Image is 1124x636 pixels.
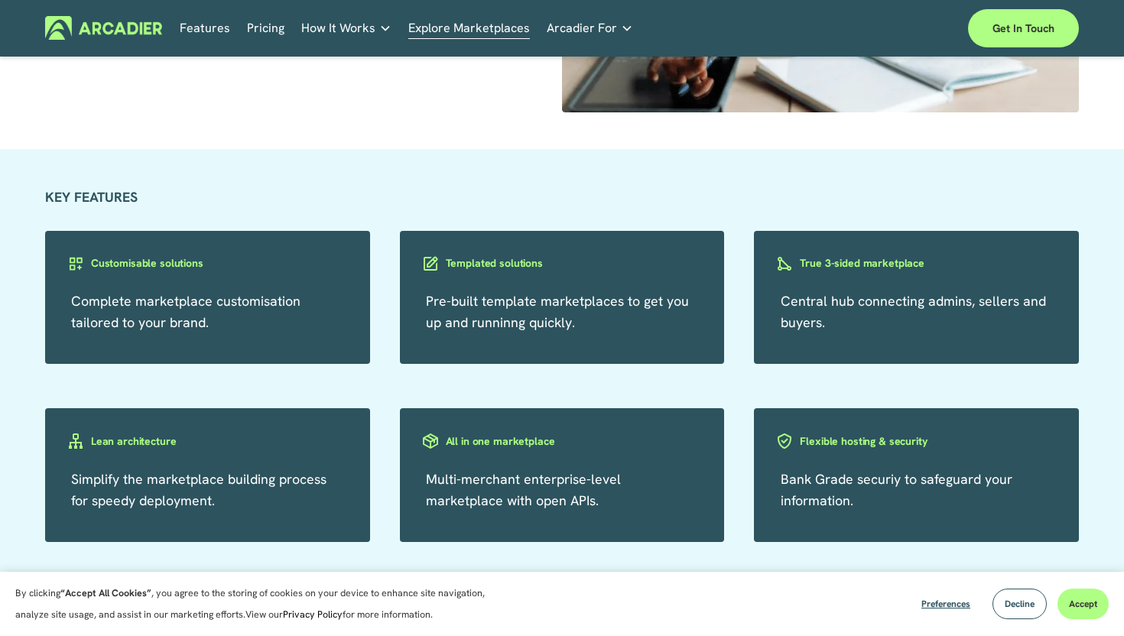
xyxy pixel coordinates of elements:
span: Decline [1005,598,1035,610]
strong: “Accept All Cookies” [60,587,151,599]
strong: KEY FEATURES [45,188,138,206]
a: Privacy Policy [283,608,343,621]
a: Get in touch [968,9,1079,47]
a: folder dropdown [301,16,391,40]
a: All in one marketplace [400,430,725,449]
span: Preferences [921,598,970,610]
a: Flexible hosting & security [754,430,1079,449]
a: Lean architecture [45,430,370,449]
a: Bank Grade securiy to safeguard your information. [781,470,1012,509]
img: Arcadier [45,16,162,40]
h3: Flexible hosting & security [800,434,927,449]
h3: Lean architecture [91,434,177,449]
a: Explore Marketplaces [408,16,530,40]
span: How It Works [301,18,375,39]
a: Features [180,16,230,40]
a: folder dropdown [547,16,633,40]
a: True 3-sided marketplace [754,253,1079,272]
a: Templated solutions [400,253,725,272]
h3: True 3-sided marketplace [800,256,924,271]
iframe: Chat Widget [1048,563,1124,636]
h3: Customisable solutions [91,256,203,271]
a: Simplify the marketplace building process for speedy deployment. [71,470,326,509]
h3: All in one marketplace [446,434,555,449]
h3: Templated solutions [446,256,543,271]
p: By clicking , you agree to the storing of cookies on your device to enhance site navigation, anal... [15,582,512,625]
button: Preferences [910,589,982,619]
span: Arcadier For [547,18,617,39]
button: Decline [992,589,1047,619]
a: Pricing [247,16,284,40]
a: Multi-merchant enterprise-level marketplace with open APIs. [426,470,621,509]
a: Customisable solutions [45,253,370,272]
